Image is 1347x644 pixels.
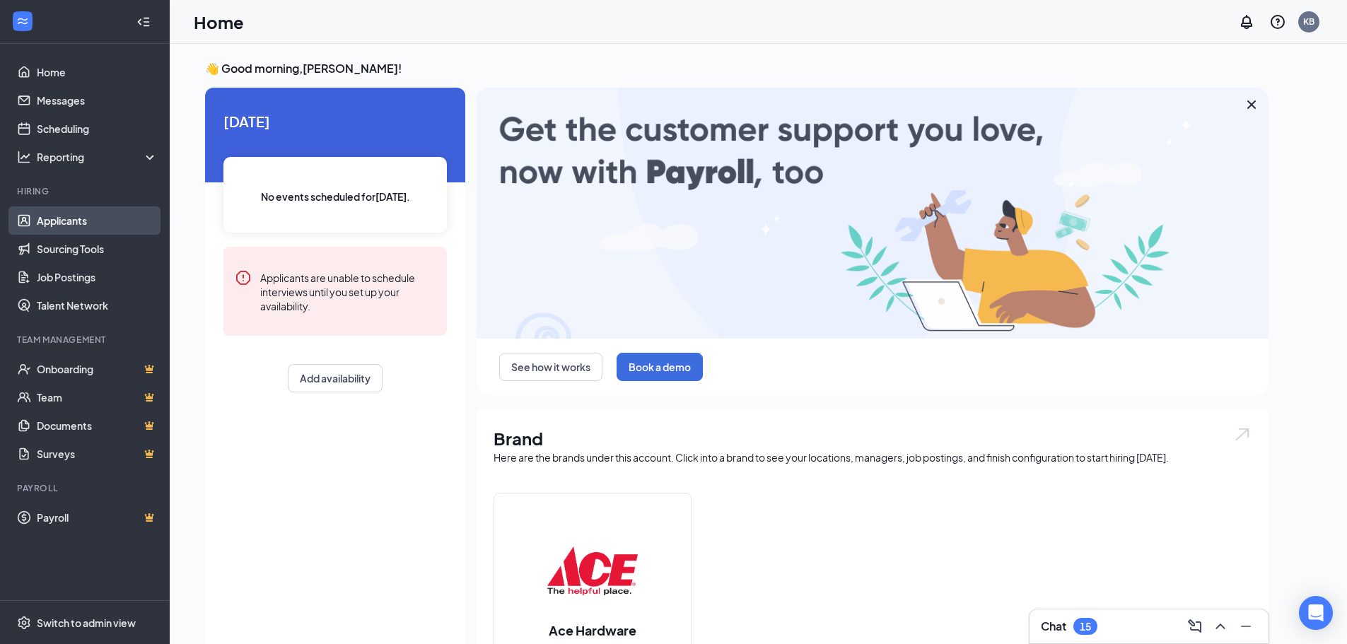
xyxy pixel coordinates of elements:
button: ChevronUp [1209,615,1232,638]
button: Add availability [288,364,383,392]
a: Talent Network [37,291,158,320]
svg: Error [235,269,252,286]
svg: Collapse [136,15,151,29]
button: ComposeMessage [1184,615,1206,638]
img: Ace Hardware [547,525,638,616]
img: open.6027fd2a22e1237b5b06.svg [1233,426,1252,443]
div: 15 [1080,621,1091,633]
div: Here are the brands under this account. Click into a brand to see your locations, managers, job p... [494,450,1252,464]
a: Applicants [37,206,158,235]
a: OnboardingCrown [37,355,158,383]
div: KB [1303,16,1314,28]
a: SurveysCrown [37,440,158,468]
svg: Analysis [17,150,31,164]
h1: Home [194,10,244,34]
div: Switch to admin view [37,616,136,630]
h2: Ace Hardware [535,621,651,639]
h3: Chat [1041,619,1066,634]
div: Hiring [17,185,155,197]
svg: Cross [1243,96,1260,113]
h1: Brand [494,426,1252,450]
a: Messages [37,86,158,115]
button: Book a demo [617,353,703,381]
a: Sourcing Tools [37,235,158,263]
svg: Notifications [1238,13,1255,30]
div: Payroll [17,482,155,494]
a: DocumentsCrown [37,411,158,440]
div: Reporting [37,150,158,164]
span: [DATE] [223,110,447,132]
svg: ComposeMessage [1186,618,1203,635]
h3: 👋 Good morning, [PERSON_NAME] ! [205,61,1269,76]
a: PayrollCrown [37,503,158,532]
img: payroll-large.gif [477,88,1269,339]
button: See how it works [499,353,602,381]
span: No events scheduled for [DATE] . [261,189,410,204]
svg: ChevronUp [1212,618,1229,635]
div: Open Intercom Messenger [1299,596,1333,630]
a: Job Postings [37,263,158,291]
svg: QuestionInfo [1269,13,1286,30]
a: Home [37,58,158,86]
svg: WorkstreamLogo [16,14,30,28]
div: Team Management [17,334,155,346]
a: Scheduling [37,115,158,143]
svg: Settings [17,616,31,630]
div: Applicants are unable to schedule interviews until you set up your availability. [260,269,436,313]
svg: Minimize [1237,618,1254,635]
a: TeamCrown [37,383,158,411]
button: Minimize [1235,615,1257,638]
